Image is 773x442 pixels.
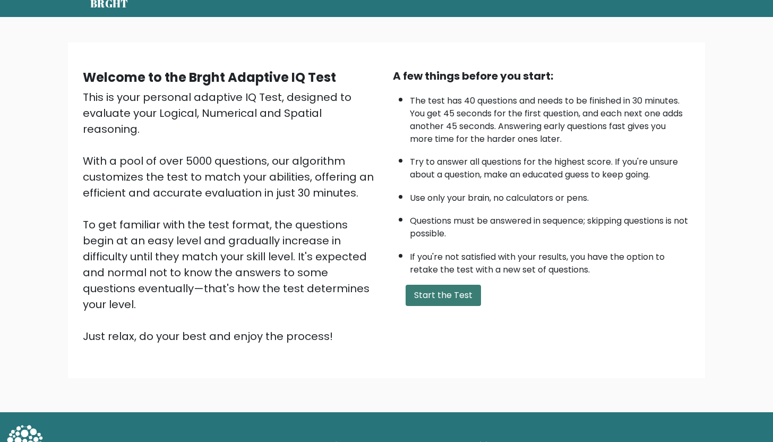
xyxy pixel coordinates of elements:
[83,69,336,86] b: Welcome to the Brght Adaptive IQ Test
[410,245,690,276] li: If you're not satisfied with your results, you have the option to retake the test with a new set ...
[83,89,380,344] div: This is your personal adaptive IQ Test, designed to evaluate your Logical, Numerical and Spatial ...
[393,68,690,84] div: A few things before you start:
[410,150,690,181] li: Try to answer all questions for the highest score. If you're unsure about a question, make an edu...
[406,285,481,306] button: Start the Test
[410,89,690,146] li: The test has 40 questions and needs to be finished in 30 minutes. You get 45 seconds for the firs...
[410,186,690,205] li: Use only your brain, no calculators or pens.
[410,209,690,240] li: Questions must be answered in sequence; skipping questions is not possible.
